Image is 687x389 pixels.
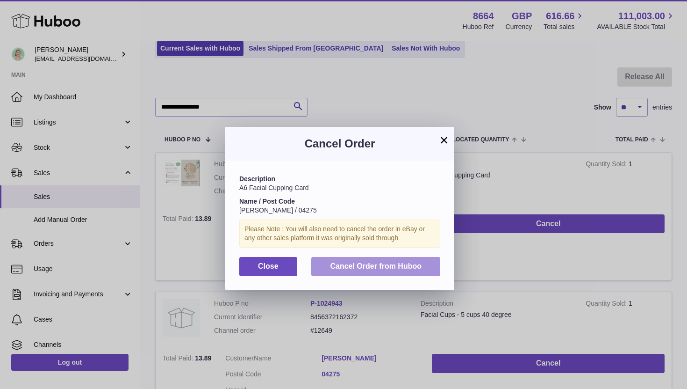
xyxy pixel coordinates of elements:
[239,136,440,151] h3: Cancel Order
[239,206,317,214] span: [PERSON_NAME] / 04275
[239,175,275,183] strong: Description
[239,220,440,248] div: Please Note : You will also need to cancel the order in eBay or any other sales platform it was o...
[311,257,440,276] button: Cancel Order from Huboo
[239,198,295,205] strong: Name / Post Code
[438,134,450,146] button: ×
[239,257,297,276] button: Close
[330,262,422,270] span: Cancel Order from Huboo
[258,262,279,270] span: Close
[239,184,309,191] span: A6 Facial Cupping Card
